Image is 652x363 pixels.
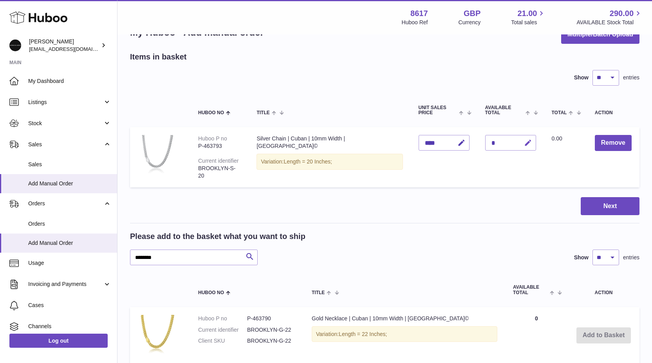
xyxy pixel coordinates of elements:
[419,105,457,115] span: Unit Sales Price
[513,285,548,295] span: AVAILABLE Total
[511,8,546,26] a: 21.00 Total sales
[9,40,21,51] img: hello@alfredco.com
[464,8,480,19] strong: GBP
[29,46,115,52] span: [EMAIL_ADDRESS][DOMAIN_NAME]
[198,135,227,142] div: Huboo P no
[561,25,639,44] button: Multiple/Batch Upload
[28,161,111,168] span: Sales
[28,180,111,187] span: Add Manual Order
[138,315,177,354] img: Gold Necklace | Cuban | 10mm Width | Brooklyn©
[610,8,634,19] span: 290.00
[256,154,403,170] div: Variation:
[576,8,643,26] a: 290.00 AVAILABLE Stock Total
[198,142,241,150] div: P-463793
[130,231,305,242] h2: Please add to the basket what you want to ship
[28,239,111,247] span: Add Manual Order
[198,290,224,295] span: Huboo no
[249,127,410,187] td: Silver Chain | Cuban | 10mm Width | [GEOGRAPHIC_DATA]©
[28,77,111,85] span: My Dashboard
[138,135,177,174] img: Silver Chain | Cuban | 10mm Width | Brooklyn©
[574,74,589,81] label: Show
[28,99,103,106] span: Listings
[581,197,639,216] button: Next
[517,8,537,19] span: 21.00
[247,326,296,334] dd: BROOKLYN-G-22
[511,19,546,26] span: Total sales
[28,220,111,228] span: Orders
[552,110,567,115] span: Total
[198,326,247,334] dt: Current identifier
[623,254,639,261] span: entries
[595,110,632,115] div: Action
[9,334,108,348] a: Log out
[198,110,224,115] span: Huboo no
[130,52,187,62] h2: Items in basket
[256,110,269,115] span: Title
[459,19,481,26] div: Currency
[198,315,247,322] dt: Huboo P no
[198,337,247,345] dt: Client SKU
[410,8,428,19] strong: 8617
[28,259,111,267] span: Usage
[339,331,387,337] span: Length = 22 Inches;
[28,323,111,330] span: Channels
[552,135,562,142] span: 0.00
[28,280,103,288] span: Invoicing and Payments
[28,120,103,127] span: Stock
[312,290,325,295] span: Title
[29,38,99,53] div: [PERSON_NAME]
[247,315,296,322] dd: P-463790
[198,165,241,180] div: BROOKLYN-S-20
[28,141,103,148] span: Sales
[595,135,632,151] button: Remove
[284,158,332,165] span: Length = 20 Inches;
[485,105,524,115] span: AVAILABLE Total
[576,19,643,26] span: AVAILABLE Stock Total
[402,19,428,26] div: Huboo Ref
[312,326,497,342] div: Variation:
[623,74,639,81] span: entries
[568,277,639,303] th: Action
[28,302,111,309] span: Cases
[574,254,589,261] label: Show
[247,337,296,345] dd: BROOKLYN-G-22
[198,158,239,164] div: Current identifier
[28,200,103,207] span: Orders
